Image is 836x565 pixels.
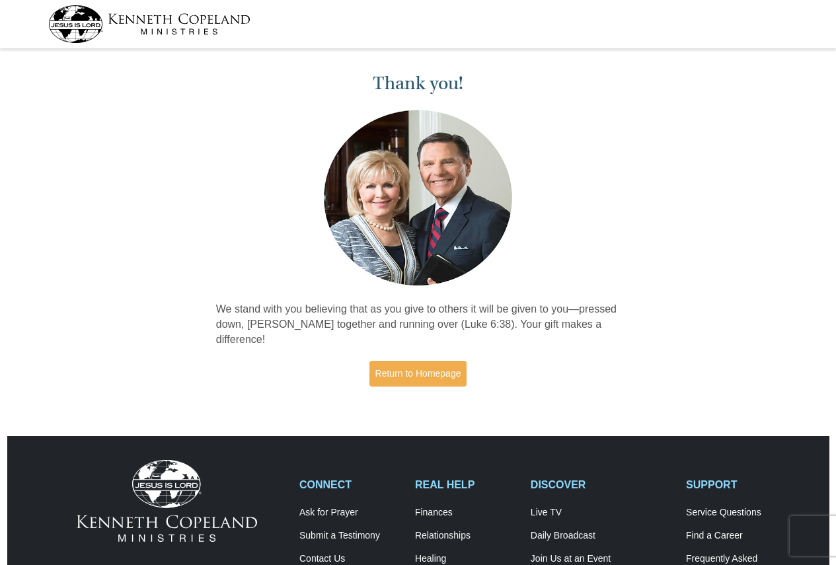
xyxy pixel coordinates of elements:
[321,107,515,289] img: Kenneth and Gloria
[415,553,517,565] a: Healing
[531,530,672,542] a: Daily Broadcast
[216,302,621,348] p: We stand with you believing that as you give to others it will be given to you—pressed down, [PER...
[299,553,401,565] a: Contact Us
[686,478,788,491] h2: SUPPORT
[299,507,401,519] a: Ask for Prayer
[531,553,672,565] a: Join Us at an Event
[686,507,788,519] a: Service Questions
[77,460,257,542] img: Kenneth Copeland Ministries
[369,361,467,387] a: Return to Homepage
[299,530,401,542] a: Submit a Testimony
[415,530,517,542] a: Relationships
[299,478,401,491] h2: CONNECT
[415,507,517,519] a: Finances
[216,73,621,94] h1: Thank you!
[686,530,788,542] a: Find a Career
[415,478,517,491] h2: REAL HELP
[48,5,250,43] img: kcm-header-logo.svg
[531,478,672,491] h2: DISCOVER
[531,507,672,519] a: Live TV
